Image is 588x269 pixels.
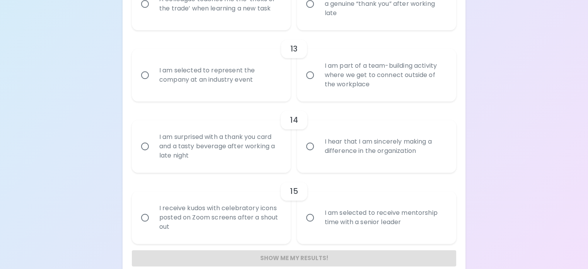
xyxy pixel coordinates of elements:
[318,52,452,98] div: I am part of a team-building activity where we get to connect outside of the workplace
[290,185,298,197] h6: 15
[153,57,287,94] div: I am selected to represent the company at an industry event
[132,101,456,173] div: choice-group-check
[153,194,287,241] div: I receive kudos with celebratory icons posted on Zoom screens after a shout out
[153,123,287,170] div: I am surprised with a thank you card and a tasty beverage after working a late night
[290,114,298,126] h6: 14
[290,43,298,55] h6: 13
[318,128,452,165] div: I hear that I am sincerely making a difference in the organization
[132,30,456,101] div: choice-group-check
[132,173,456,244] div: choice-group-check
[318,199,452,236] div: I am selected to receive mentorship time with a senior leader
